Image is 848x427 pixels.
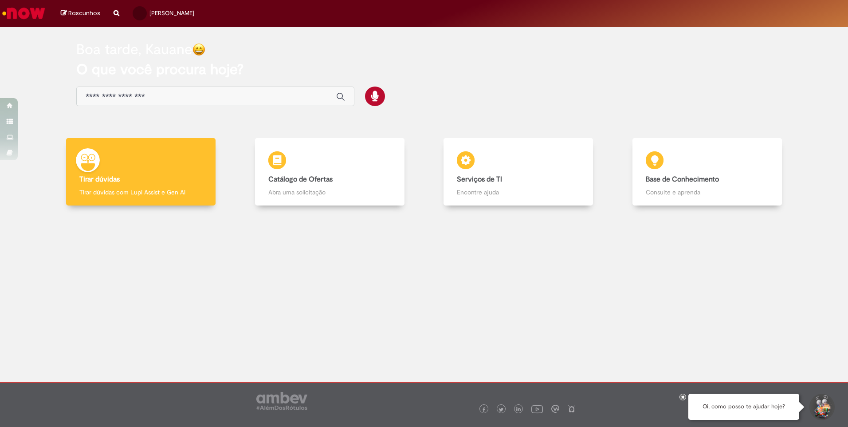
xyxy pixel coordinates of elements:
img: happy-face.png [192,43,205,56]
button: Iniciar Conversa de Suporte [808,394,835,420]
b: Tirar dúvidas [79,175,120,184]
div: Oi, como posso te ajudar hoje? [688,394,799,420]
a: Serviços de TI Encontre ajuda [424,138,613,206]
img: logo_footer_youtube.png [531,403,543,415]
a: Catálogo de Ofertas Abra uma solicitação [236,138,424,206]
b: Serviços de TI [457,175,502,184]
p: Abra uma solicitação [268,188,391,197]
img: logo_footer_linkedin.png [516,407,521,412]
a: Rascunhos [61,9,100,18]
span: Rascunhos [68,9,100,17]
b: Base de Conhecimento [646,175,719,184]
a: Base de Conhecimento Consulte e aprenda [613,138,802,206]
img: logo_footer_naosei.png [568,405,576,413]
img: logo_footer_twitter.png [499,407,503,412]
p: Tirar dúvidas com Lupi Assist e Gen Ai [79,188,202,197]
p: Encontre ajuda [457,188,580,197]
b: Catálogo de Ofertas [268,175,333,184]
img: logo_footer_facebook.png [482,407,486,412]
span: [PERSON_NAME] [149,9,194,17]
h2: O que você procura hoje? [76,62,772,77]
a: Tirar dúvidas Tirar dúvidas com Lupi Assist e Gen Ai [47,138,236,206]
img: logo_footer_ambev_rotulo_gray.png [256,392,307,410]
img: ServiceNow [1,4,47,22]
p: Consulte e aprenda [646,188,769,197]
img: logo_footer_workplace.png [551,405,559,413]
h2: Boa tarde, Kauane [76,42,192,57]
